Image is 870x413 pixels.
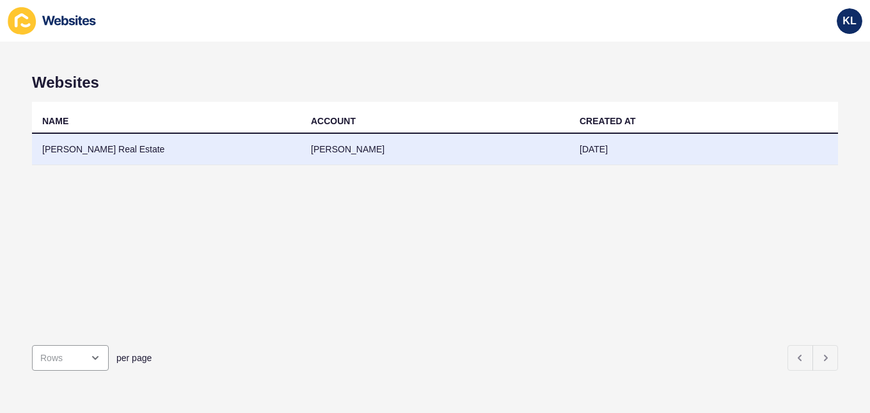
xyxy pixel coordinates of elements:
[580,115,636,127] div: CREATED AT
[569,134,838,165] td: [DATE]
[32,74,838,92] h1: Websites
[842,15,856,28] span: KL
[32,134,301,165] td: [PERSON_NAME] Real Estate
[301,134,569,165] td: [PERSON_NAME]
[42,115,68,127] div: NAME
[32,345,109,371] div: open menu
[311,115,356,127] div: ACCOUNT
[116,352,152,364] span: per page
